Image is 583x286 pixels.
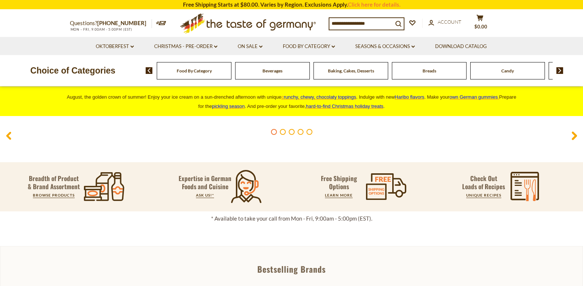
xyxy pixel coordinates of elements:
a: LEARN MORE [325,193,353,197]
p: Questions? [70,18,152,28]
a: own German gummies. [450,94,499,100]
span: MON - FRI, 9:00AM - 5:00PM (EST) [70,27,133,31]
a: Baking, Cakes, Desserts [328,68,374,74]
button: $0.00 [469,14,491,33]
p: Breadth of Product & Brand Assortment [28,174,80,191]
a: On Sale [238,42,262,51]
img: previous arrow [146,67,153,74]
a: Oktoberfest [96,42,134,51]
a: Click here for details. [348,1,400,8]
span: . [306,103,385,109]
a: Candy [501,68,514,74]
a: Haribo flavors [395,94,424,100]
span: runchy, chewy, chocolaty toppings [284,94,356,100]
a: Food By Category [177,68,212,74]
a: ASK US!* [196,193,214,197]
span: August, the golden crown of summer! Enjoy your ice cream on a sun-drenched afternoon with unique ... [67,94,516,109]
a: pickling season [212,103,245,109]
span: own German gummies [450,94,498,100]
p: Check Out Loads of Recipes [462,174,505,191]
a: Beverages [262,68,282,74]
a: UNIQUE RECIPES [466,193,501,197]
a: crunchy, chewy, chocolaty toppings [281,94,356,100]
a: BROWSE PRODUCTS [33,193,75,197]
a: Food By Category [283,42,335,51]
img: next arrow [556,67,563,74]
a: Christmas - PRE-ORDER [154,42,217,51]
span: Account [438,19,461,25]
a: Download Catalog [435,42,487,51]
span: $0.00 [474,24,487,30]
a: Breads [423,68,436,74]
a: hard-to-find Christmas holiday treats [306,103,384,109]
p: Expertise in German Foods and Cuisine [179,174,232,191]
a: [PHONE_NUMBER] [97,20,146,26]
div: Bestselling Brands [0,265,583,273]
p: Free Shipping Options [315,174,363,191]
a: Account [428,18,461,26]
a: Seasons & Occasions [355,42,415,51]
